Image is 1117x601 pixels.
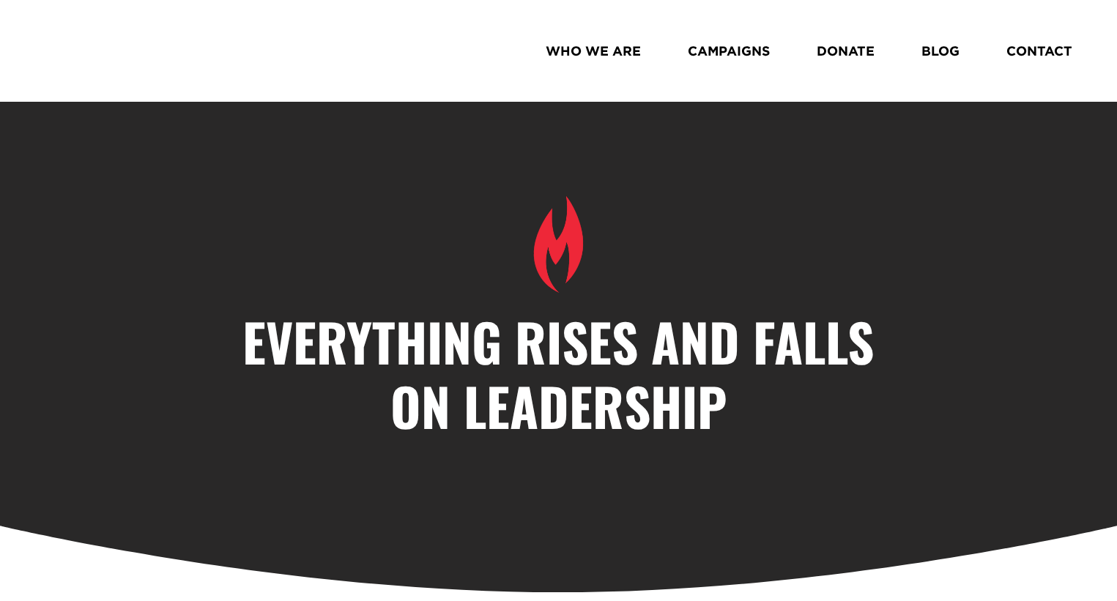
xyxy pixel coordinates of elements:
[688,38,770,64] a: CAMPAIGNS
[546,38,641,64] a: WHO WE ARE
[45,23,289,80] img: City Leadership - Recruit. Develop. Catalyze.
[817,38,875,64] a: DONATE
[1006,38,1072,64] a: CONTACT
[242,302,887,443] strong: Everything Rises and Falls on Leadership
[921,38,960,64] a: BLOG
